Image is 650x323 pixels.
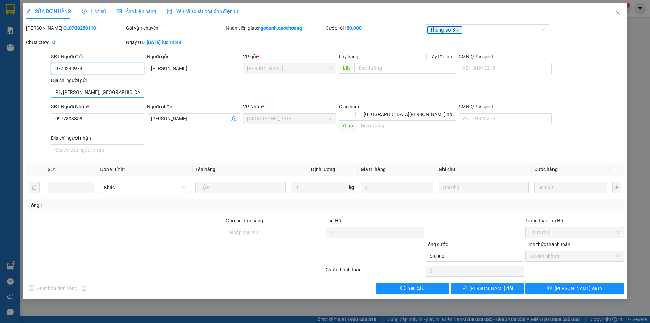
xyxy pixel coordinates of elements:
[555,285,602,292] span: [PERSON_NAME] và In
[325,266,425,278] div: Chưa thanh toán
[534,167,558,172] span: Cước hàng
[451,283,524,294] button: save[PERSON_NAME] đổi
[247,114,332,124] span: Sài Gòn
[427,53,456,60] span: Lấy tận nơi
[462,286,467,291] span: save
[456,28,459,32] span: close
[347,25,362,31] b: 50.000
[427,26,462,34] span: Thùng số 3
[117,8,156,14] span: Ảnh kiện hàng
[361,167,386,172] span: Giá trị hàng
[226,24,324,32] div: Nhân viên giao:
[26,39,125,46] div: Chưa cước :
[26,9,31,14] span: edit
[34,285,80,292] span: Xuất hóa đơn hàng
[29,182,40,193] button: delete
[51,87,144,98] input: Địa chỉ của người gửi
[82,286,86,291] span: info-circle
[525,242,570,247] label: Hình thức thanh toán
[436,163,532,176] th: Ghi chú
[459,103,552,110] div: CMND/Passport
[29,202,251,209] div: Tổng: 1
[63,25,96,31] b: CL0708250110
[339,120,357,131] span: Giao
[195,167,215,172] span: Tên hàng
[48,167,53,172] span: SL
[348,182,355,193] span: kg
[231,116,236,121] span: user-add
[26,8,71,14] span: SỬA ĐƠN HÀNG
[51,144,144,155] input: Địa chỉ của người nhận
[51,134,144,142] div: Địa chỉ người nhận
[376,283,449,294] button: exclamation-circleYêu cầu
[525,283,624,294] button: printer[PERSON_NAME] và In
[612,182,621,193] button: plus
[52,40,55,45] b: 0
[439,182,529,193] input: Ghi Chú
[354,63,456,74] input: Dọc đường
[361,110,456,118] span: [GEOGRAPHIC_DATA][PERSON_NAME] nơi
[82,8,106,14] span: Lịch sử
[147,53,240,60] div: Người gửi
[426,242,448,247] span: Tổng cước
[408,285,425,292] span: Yêu cầu
[126,24,224,32] div: Gói vận chuyển:
[82,9,87,14] span: clock-circle
[529,227,620,238] span: Chưa thu
[311,167,335,172] span: Định lượng
[326,24,424,32] div: Cước rồi :
[534,182,607,193] input: 0
[400,286,405,291] span: exclamation-circle
[51,77,144,84] div: Địa chỉ người gửi
[117,9,122,14] span: picture
[100,167,125,172] span: Đơn vị tính
[326,218,341,223] span: Thu Hộ
[258,25,302,31] b: ngocanh.quochoang
[339,63,354,74] span: Lấy
[469,285,513,292] span: [PERSON_NAME] đổi
[167,9,172,14] img: icon
[247,63,332,74] span: Cao Lãnh
[147,40,181,45] b: [DATE] lúc 14:44
[525,217,624,224] div: Trạng thái Thu Hộ
[226,227,324,238] input: Ghi chú đơn hàng
[547,286,552,291] span: printer
[357,120,456,131] input: Dọc đường
[51,103,144,110] div: SĐT Người Nhận
[361,182,433,193] input: 0
[126,39,224,46] div: Ngày GD:
[226,218,263,223] label: Ghi chú đơn hàng
[147,103,240,110] div: Người nhận
[51,53,144,60] div: SĐT Người Gửi
[339,104,361,109] span: Giao hàng
[195,182,285,193] input: VD: Bàn, Ghế
[26,24,125,32] div: [PERSON_NAME]:
[243,104,262,109] span: VP Nhận
[608,3,627,22] button: Close
[167,8,238,14] span: Yêu cầu xuất hóa đơn điện tử
[615,10,621,15] span: close
[339,54,359,59] span: Lấy hàng
[104,182,186,193] span: Khác
[529,251,620,261] span: Tại văn phòng
[459,53,552,60] div: CMND/Passport
[243,53,336,60] div: VP gửi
